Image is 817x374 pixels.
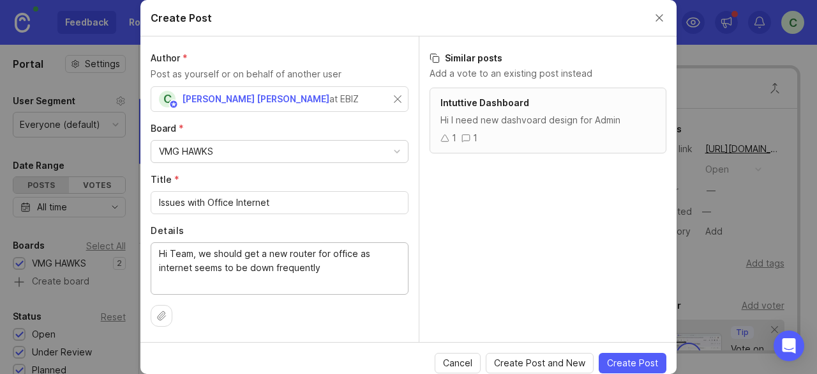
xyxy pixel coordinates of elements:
div: at EBIZ [329,92,359,106]
span: Author (required) [151,52,188,63]
p: Post as yourself or on behalf of another user [151,67,408,81]
input: Short, descriptive title [159,196,400,210]
div: Open Intercom Messenger [774,331,804,361]
label: Details [151,224,408,237]
div: 1 [452,131,456,145]
span: Create Post and New [494,357,585,370]
h2: Create Post [151,10,212,26]
span: Title (required) [151,174,179,185]
button: Create Post [599,353,666,373]
div: VMG HAWKS [159,144,213,159]
div: Hi I need new dashvoard design for Admin [440,113,656,127]
div: 1 [473,131,477,145]
textarea: Hi Team, we should get a new router for office as internet seems to be down frequently [159,247,400,289]
a: Intuttive DashboardHi I need new dashvoard design for Admin11 [430,88,666,153]
h3: Similar posts [430,52,666,65]
button: Cancel [435,353,481,373]
p: Add a vote to an existing post instead [430,67,666,80]
div: C [159,91,176,107]
span: [PERSON_NAME] [PERSON_NAME] [182,93,329,104]
span: Create Post [607,357,658,370]
span: Intuttive Dashboard [440,97,529,108]
span: Board (required) [151,123,184,134]
button: Create Post and New [486,353,594,373]
button: Close create post modal [652,11,666,25]
img: member badge [169,100,179,109]
span: Cancel [443,357,472,370]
